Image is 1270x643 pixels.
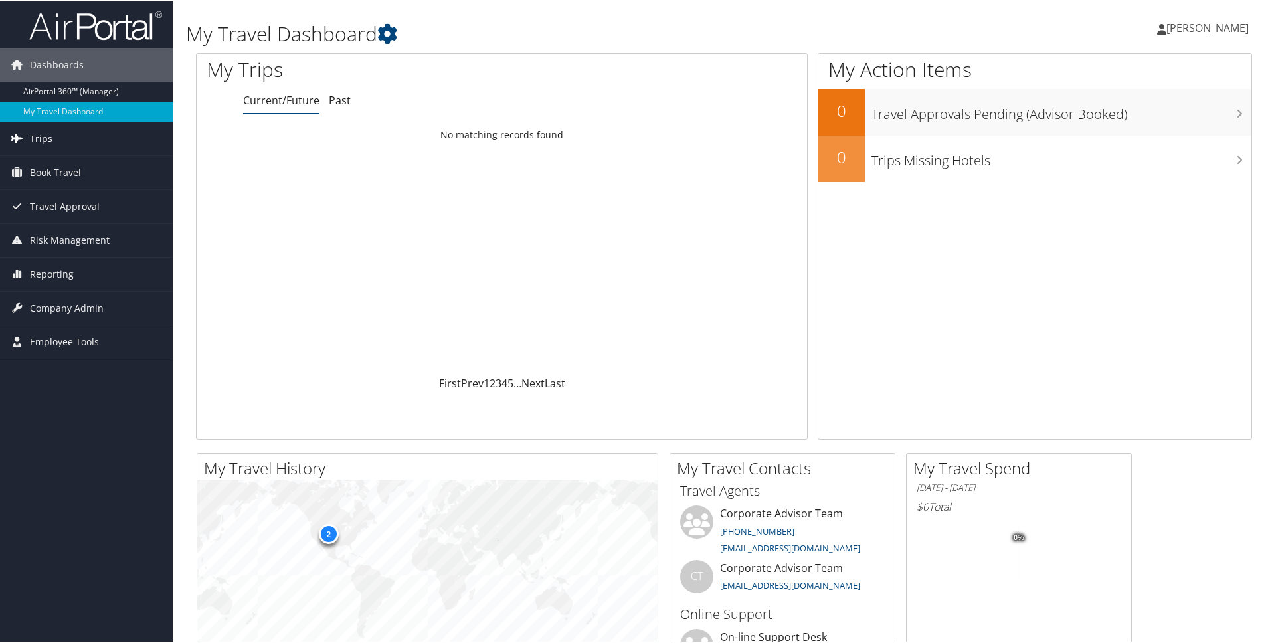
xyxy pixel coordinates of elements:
span: $0 [917,498,929,513]
a: First [439,375,461,389]
h6: Total [917,498,1121,513]
h3: Travel Approvals Pending (Advisor Booked) [871,97,1251,122]
span: Trips [30,121,52,154]
a: Prev [461,375,484,389]
span: … [513,375,521,389]
h3: Travel Agents [680,480,885,499]
a: 4 [501,375,507,389]
h2: 0 [818,98,865,121]
span: Reporting [30,256,74,290]
a: 0Travel Approvals Pending (Advisor Booked) [818,88,1251,134]
a: Past [329,92,351,106]
a: Next [521,375,545,389]
li: Corporate Advisor Team [674,559,891,602]
span: Dashboards [30,47,84,80]
a: Current/Future [243,92,319,106]
a: 1 [484,375,490,389]
img: airportal-logo.png [29,9,162,40]
h1: My Action Items [818,54,1251,82]
a: [PHONE_NUMBER] [720,524,794,536]
span: [PERSON_NAME] [1166,19,1249,34]
tspan: 0% [1014,533,1024,541]
a: [EMAIL_ADDRESS][DOMAIN_NAME] [720,578,860,590]
a: [PERSON_NAME] [1157,7,1262,46]
h2: My Travel Contacts [677,456,895,478]
span: Risk Management [30,223,110,256]
h3: Online Support [680,604,885,622]
h1: My Trips [207,54,543,82]
h2: My Travel Spend [913,456,1131,478]
td: No matching records found [197,122,807,145]
h2: 0 [818,145,865,167]
span: Book Travel [30,155,81,188]
span: Travel Approval [30,189,100,222]
a: 0Trips Missing Hotels [818,134,1251,181]
a: 2 [490,375,496,389]
a: [EMAIL_ADDRESS][DOMAIN_NAME] [720,541,860,553]
h2: My Travel History [204,456,658,478]
span: Company Admin [30,290,104,323]
a: 5 [507,375,513,389]
li: Corporate Advisor Team [674,504,891,559]
a: 3 [496,375,501,389]
div: CT [680,559,713,592]
a: Last [545,375,565,389]
h1: My Travel Dashboard [186,19,903,46]
h3: Trips Missing Hotels [871,143,1251,169]
div: 2 [318,523,338,543]
span: Employee Tools [30,324,99,357]
h6: [DATE] - [DATE] [917,480,1121,493]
